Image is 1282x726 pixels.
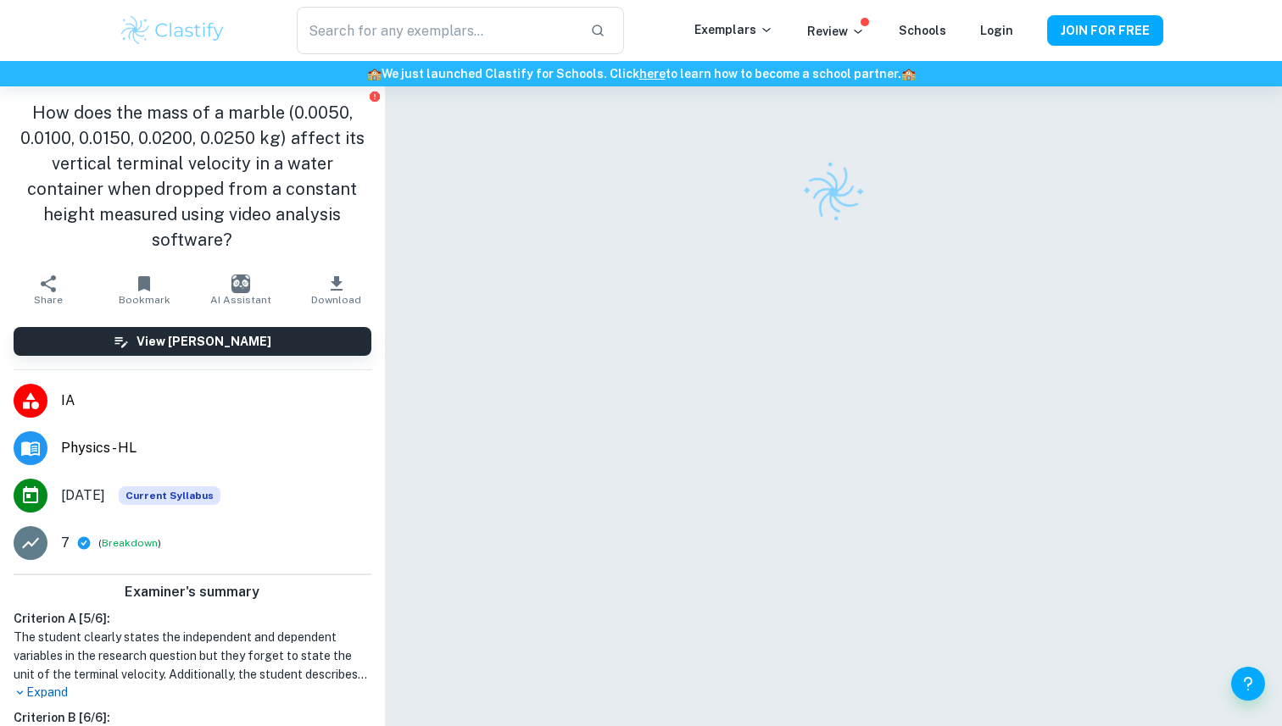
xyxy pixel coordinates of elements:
[7,582,378,602] h6: Examiner's summary
[119,486,220,505] div: This exemplar is based on the current syllabus. Feel free to refer to it for inspiration/ideas wh...
[14,684,371,701] p: Expand
[14,100,371,252] h1: How does the mass of a marble (0.0050, 0.0100, 0.0150, 0.0200, 0.0250 kg) affect its vertical ter...
[1231,667,1265,701] button: Help and Feedback
[98,535,161,551] span: ( )
[231,274,250,293] img: AI Assistant
[369,90,382,103] button: Report issue
[96,266,192,313] button: Bookmark
[14,327,371,356] button: View [PERSON_NAME]
[901,67,916,80] span: 🏫
[14,609,371,628] h6: Criterion A [ 5 / 6 ]:
[119,486,220,505] span: Current Syllabus
[694,20,773,39] p: Exemplars
[367,67,382,80] span: 🏫
[34,294,63,306] span: Share
[61,391,371,411] span: IA
[807,22,865,41] p: Review
[791,151,875,235] img: Clastify logo
[899,24,946,37] a: Schools
[3,64,1279,83] h6: We just launched Clastify for Schools. Click to learn how to become a school partner.
[297,7,577,54] input: Search for any exemplars...
[119,294,170,306] span: Bookmark
[311,294,361,306] span: Download
[102,535,158,551] button: Breakdown
[1047,15,1163,46] button: JOIN FOR FREE
[192,266,288,313] button: AI Assistant
[119,14,226,47] img: Clastify logo
[639,67,666,80] a: here
[14,628,371,684] h1: The student clearly states the independent and dependent variables in the research question but t...
[61,533,70,553] p: 7
[980,24,1013,37] a: Login
[210,294,271,306] span: AI Assistant
[137,332,271,351] h6: View [PERSON_NAME]
[61,438,371,458] span: Physics - HL
[61,485,105,506] span: [DATE]
[288,266,384,313] button: Download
